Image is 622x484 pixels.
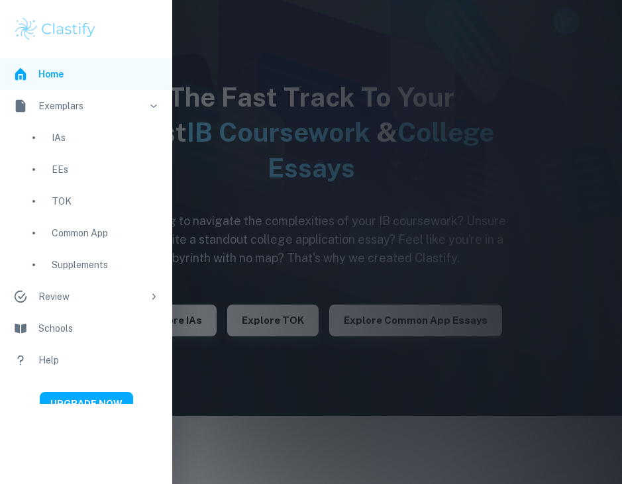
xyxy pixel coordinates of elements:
div: Schools [38,321,159,336]
div: Common App [52,226,159,240]
img: Clastify logo [13,16,97,42]
div: Help [38,353,159,367]
div: TOK [52,194,159,209]
div: IAs [52,130,159,145]
div: Review [38,289,143,304]
div: Home [38,67,159,81]
button: UPGRADE NOW [40,392,133,416]
div: Exemplars [38,99,143,113]
div: EEs [52,162,159,177]
div: Supplements [52,258,159,272]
